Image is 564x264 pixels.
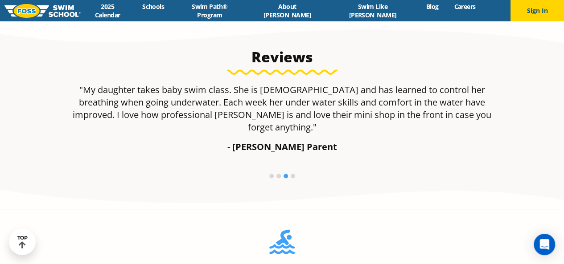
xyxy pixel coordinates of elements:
img: FOSS Swim School Logo [4,4,81,18]
h3: Reviews [72,48,493,66]
a: Schools [135,2,172,11]
p: "My daughter takes baby swim class. She is [DEMOGRAPHIC_DATA] and has learned to control her brea... [72,84,493,134]
div: Open Intercom Messenger [534,234,555,255]
strong: - [PERSON_NAME] Parent [227,141,337,153]
a: Swim Like [PERSON_NAME] [327,2,418,19]
a: 2025 Calendar [81,2,135,19]
a: Blog [418,2,446,11]
div: TOP [17,235,28,249]
a: Careers [446,2,483,11]
a: About [PERSON_NAME] [247,2,327,19]
img: Foss-Location-Swimming-Pool-Person.svg [269,229,295,260]
a: Swim Path® Program [172,2,247,19]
